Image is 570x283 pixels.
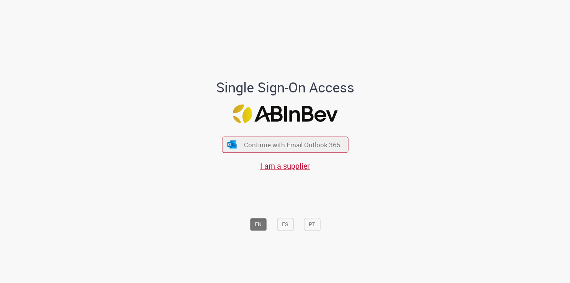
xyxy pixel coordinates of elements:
button: PT [304,218,320,231]
button: ES [277,218,293,231]
a: I am a supplier [260,161,310,171]
span: Continue with Email Outlook 365 [244,140,341,149]
button: EN [250,218,267,231]
img: Logo ABInBev [233,104,337,123]
h1: Single Sign-On Access [179,80,391,95]
button: ícone Azure/Microsoft 360 Continue with Email Outlook 365 [222,137,348,153]
img: ícone Azure/Microsoft 360 [227,140,237,148]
